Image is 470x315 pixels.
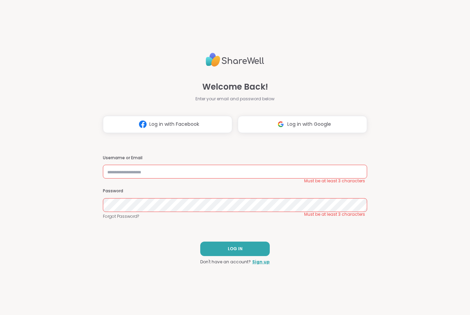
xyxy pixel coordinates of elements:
[287,121,331,128] span: Log in with Google
[103,155,367,161] h3: Username or Email
[200,242,270,256] button: LOG IN
[228,246,243,252] span: LOG IN
[103,213,367,220] a: Forgot Password?
[252,259,270,265] a: Sign up
[206,50,264,70] img: ShareWell Logo
[195,96,275,102] span: Enter your email and password below
[304,212,365,217] span: Must be at least 3 characters
[103,188,367,194] h3: Password
[238,116,367,133] button: Log in with Google
[304,178,365,184] span: Must be at least 3 characters
[103,116,232,133] button: Log in with Facebook
[274,118,287,131] img: ShareWell Logomark
[149,121,199,128] span: Log in with Facebook
[200,259,251,265] span: Don't have an account?
[136,118,149,131] img: ShareWell Logomark
[202,81,268,93] span: Welcome Back!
